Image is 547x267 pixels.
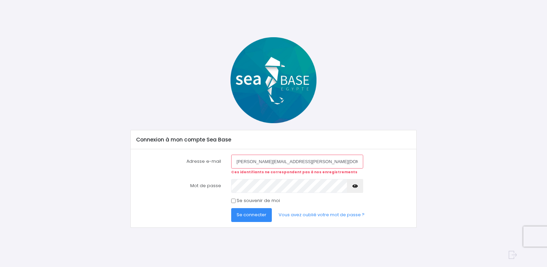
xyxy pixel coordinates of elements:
button: Se connecter [231,208,272,222]
div: Connexion à mon compte Sea Base [131,130,416,149]
a: Vous avez oublié votre mot de passe ? [273,208,370,222]
label: Se souvenir de moi [237,197,280,204]
label: Adresse e-mail [131,155,226,175]
strong: Ces identifiants ne correspondent pas à nos enregistrements [231,170,357,175]
label: Mot de passe [131,179,226,193]
span: Se connecter [237,212,266,218]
